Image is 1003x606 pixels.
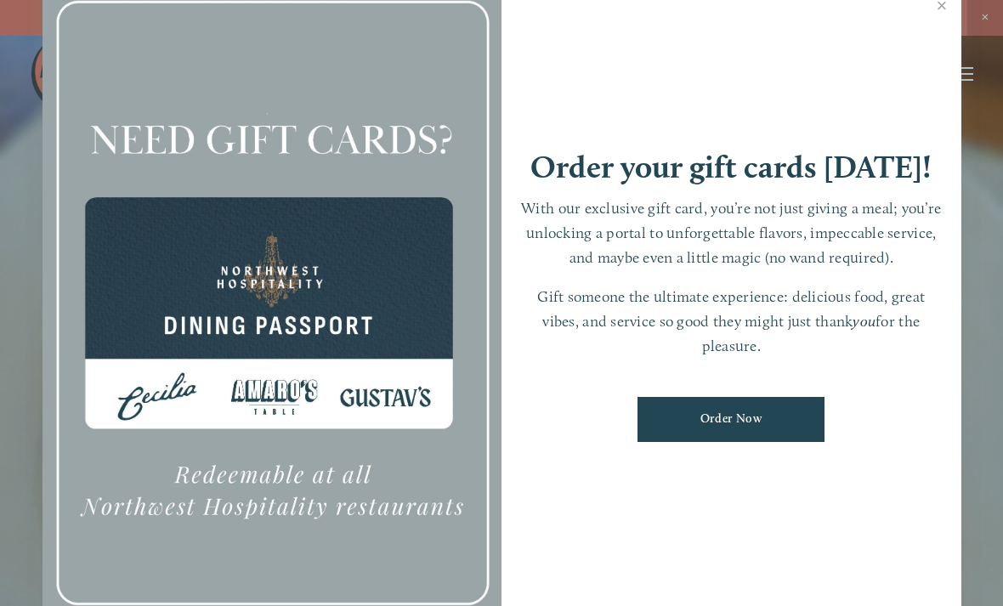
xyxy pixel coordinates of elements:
[637,397,824,442] a: Order Now
[530,151,932,183] h1: Order your gift cards [DATE]!
[518,196,944,269] p: With our exclusive gift card, you’re not just giving a meal; you’re unlocking a portal to unforge...
[518,285,944,358] p: Gift someone the ultimate experience: delicious food, great vibes, and service so good they might...
[853,312,875,330] em: you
